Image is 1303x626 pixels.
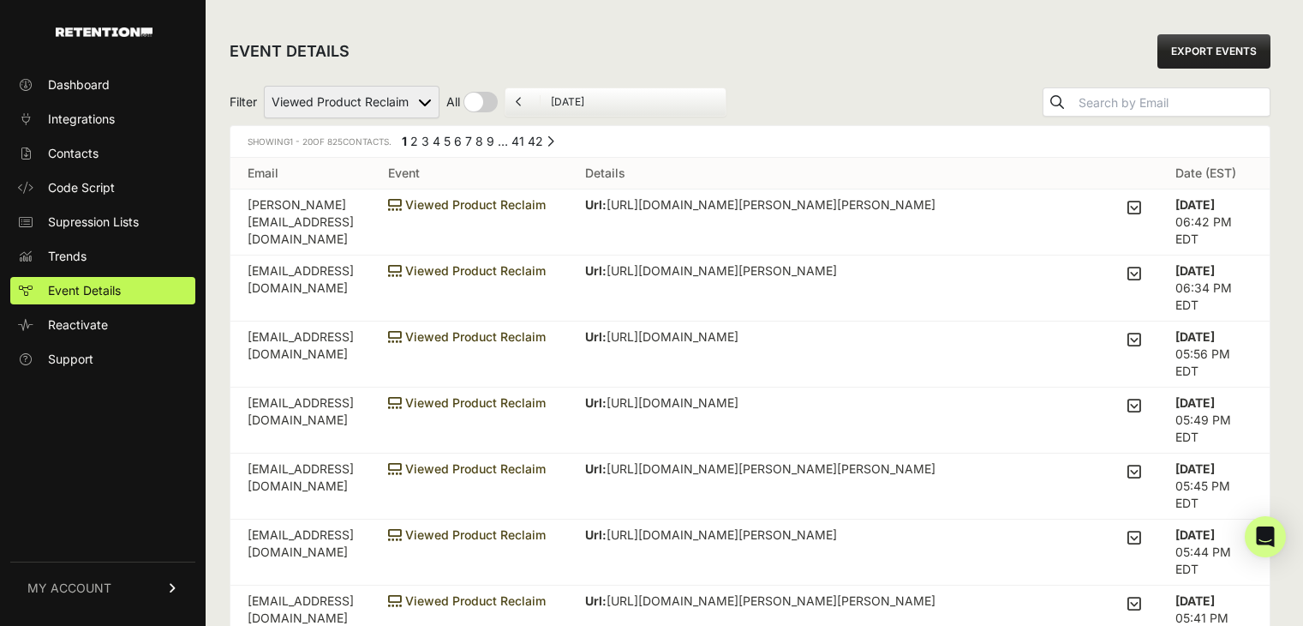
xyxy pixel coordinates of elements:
span: Viewed Product Reclaim [388,263,546,278]
td: [EMAIL_ADDRESS][DOMAIN_NAME] [230,520,371,586]
a: Page 8 [475,134,483,148]
span: Viewed Product Reclaim [388,461,546,476]
span: Viewed Product Reclaim [388,197,546,212]
span: Contacts. [325,136,391,147]
a: Code Script [10,174,195,202]
span: … [498,134,508,148]
strong: Url: [585,527,607,542]
strong: [DATE] [1175,461,1215,476]
div: Pagination [398,133,554,154]
td: 06:34 PM EDT [1158,256,1270,322]
strong: [DATE] [1175,395,1215,410]
span: Viewed Product Reclaim [388,593,546,608]
a: Page 5 [444,134,451,148]
a: Support [10,346,195,373]
strong: [DATE] [1175,329,1215,344]
th: Event [371,158,568,190]
a: Integrations [10,105,195,133]
select: Filter [264,86,439,118]
a: MY ACCOUNT [10,562,195,614]
p: [URL][DOMAIN_NAME] [585,328,934,346]
td: [PERSON_NAME][EMAIL_ADDRESS][DOMAIN_NAME] [230,190,371,256]
a: Page 9 [487,134,494,148]
a: Contacts [10,140,195,167]
td: 05:45 PM EDT [1158,454,1270,520]
strong: [DATE] [1175,527,1215,542]
span: Supression Lists [48,214,139,231]
td: 06:42 PM EDT [1158,190,1270,256]
span: Reactivate [48,316,108,334]
p: [URL][DOMAIN_NAME][PERSON_NAME][PERSON_NAME] [585,460,1011,478]
a: Supression Lists [10,208,195,236]
input: Search by Email [1075,91,1270,115]
span: 1 - 20 [290,136,313,147]
th: Details [568,158,1158,190]
td: 05:56 PM EDT [1158,322,1270,388]
a: Trends [10,243,195,270]
span: Support [48,351,93,368]
span: Viewed Product Reclaim [388,527,546,542]
p: [URL][DOMAIN_NAME] [585,394,979,412]
span: Trends [48,248,87,265]
strong: [DATE] [1175,593,1215,608]
span: Dashboard [48,76,110,93]
span: Viewed Product Reclaim [388,329,546,344]
strong: [DATE] [1175,197,1215,212]
a: Page 41 [511,134,524,148]
span: Viewed Product Reclaim [388,395,546,410]
strong: Url: [585,329,607,344]
p: [URL][DOMAIN_NAME][PERSON_NAME] [585,262,837,280]
a: Page 4 [433,134,440,148]
td: 05:44 PM EDT [1158,520,1270,586]
td: [EMAIL_ADDRESS][DOMAIN_NAME] [230,322,371,388]
td: [EMAIL_ADDRESS][DOMAIN_NAME] [230,454,371,520]
strong: Url: [585,461,607,476]
div: Open Intercom Messenger [1245,516,1286,557]
strong: Url: [585,197,607,212]
td: [EMAIL_ADDRESS][DOMAIN_NAME] [230,388,371,454]
span: Code Script [48,179,115,196]
a: Page 42 [528,134,543,148]
p: [URL][DOMAIN_NAME][PERSON_NAME] [585,527,990,544]
strong: Url: [585,263,607,278]
span: Event Details [48,282,121,299]
em: Page 1 [402,134,407,148]
h2: EVENT DETAILS [230,39,350,63]
span: Contacts [48,145,99,162]
p: [URL][DOMAIN_NAME][PERSON_NAME][PERSON_NAME] [585,196,970,214]
a: Dashboard [10,71,195,99]
span: Filter [230,93,257,111]
th: Date (EST) [1158,158,1270,190]
div: Showing of [248,133,391,150]
a: Page 2 [410,134,418,148]
strong: Url: [585,395,607,410]
span: Integrations [48,111,115,128]
p: [URL][DOMAIN_NAME][PERSON_NAME][PERSON_NAME] [585,593,970,610]
strong: Url: [585,593,607,608]
a: Event Details [10,277,195,304]
strong: [DATE] [1175,263,1215,278]
span: 825 [327,136,343,147]
a: EXPORT EVENTS [1157,34,1270,69]
a: Page 7 [465,134,472,148]
img: Retention.com [56,27,152,37]
a: Reactivate [10,311,195,339]
td: [EMAIL_ADDRESS][DOMAIN_NAME] [230,256,371,322]
td: 05:49 PM EDT [1158,388,1270,454]
a: Page 3 [421,134,429,148]
a: Page 6 [454,134,462,148]
span: MY ACCOUNT [27,580,111,597]
th: Email [230,158,371,190]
